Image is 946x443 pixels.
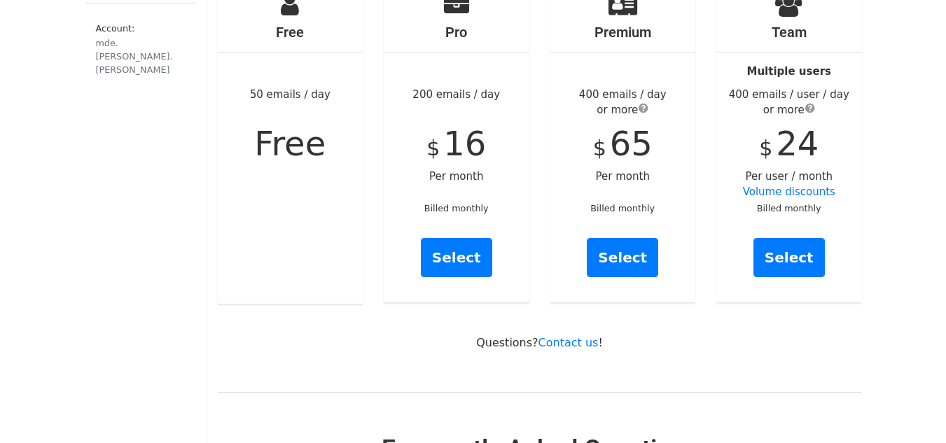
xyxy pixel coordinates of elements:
[590,203,655,213] small: Billed monthly
[218,335,862,350] p: Questions? !
[776,124,819,163] span: 24
[743,185,835,198] a: Volume discounts
[550,24,696,41] h4: Premium
[424,203,489,213] small: Billed monthly
[716,24,862,41] h4: Team
[96,36,185,76] div: mde.[PERSON_NAME].[PERSON_NAME]
[538,336,599,349] a: Contact us
[716,87,862,118] div: 400 emails / user / day or more
[254,124,326,163] span: Free
[747,65,831,78] strong: Multiple users
[550,87,696,118] div: 400 emails / day or more
[753,238,825,277] a: Select
[757,203,821,213] small: Billed monthly
[610,124,653,163] span: 65
[587,238,658,277] a: Select
[96,23,185,76] small: Account:
[218,24,363,41] h4: Free
[384,24,529,41] h4: Pro
[876,376,946,443] div: Widget de chat
[593,136,606,160] span: $
[876,376,946,443] iframe: Chat Widget
[759,136,772,160] span: $
[426,136,440,160] span: $
[421,238,492,277] a: Select
[443,124,486,163] span: 16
